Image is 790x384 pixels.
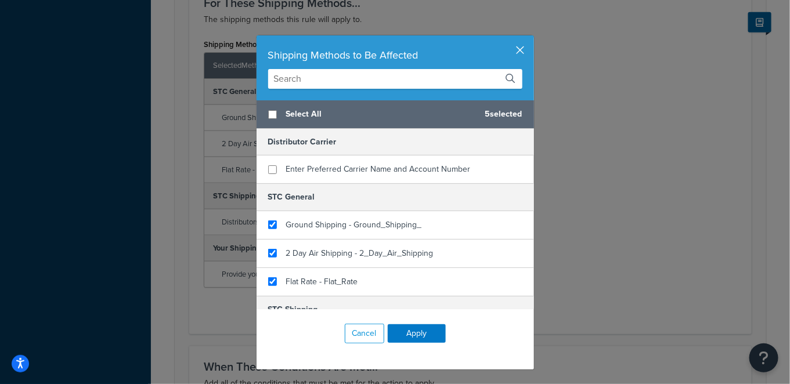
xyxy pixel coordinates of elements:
h5: STC Shipping [257,296,534,323]
div: Shipping Methods to Be Affected [268,47,522,63]
span: Enter Preferred Carrier Name and Account Number [286,163,471,175]
span: Select All [286,106,476,122]
button: Cancel [345,324,384,343]
span: 2 Day Air Shipping - 2_Day_Air_Shipping [286,247,434,259]
input: Search [268,69,522,89]
button: Apply [388,324,446,343]
div: 5 selected [257,100,534,129]
h5: Distributor Carrier [257,129,534,155]
span: Ground Shipping - Ground_Shipping_ [286,219,422,231]
h5: STC General [257,183,534,211]
span: Flat Rate - Flat_Rate [286,276,358,288]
